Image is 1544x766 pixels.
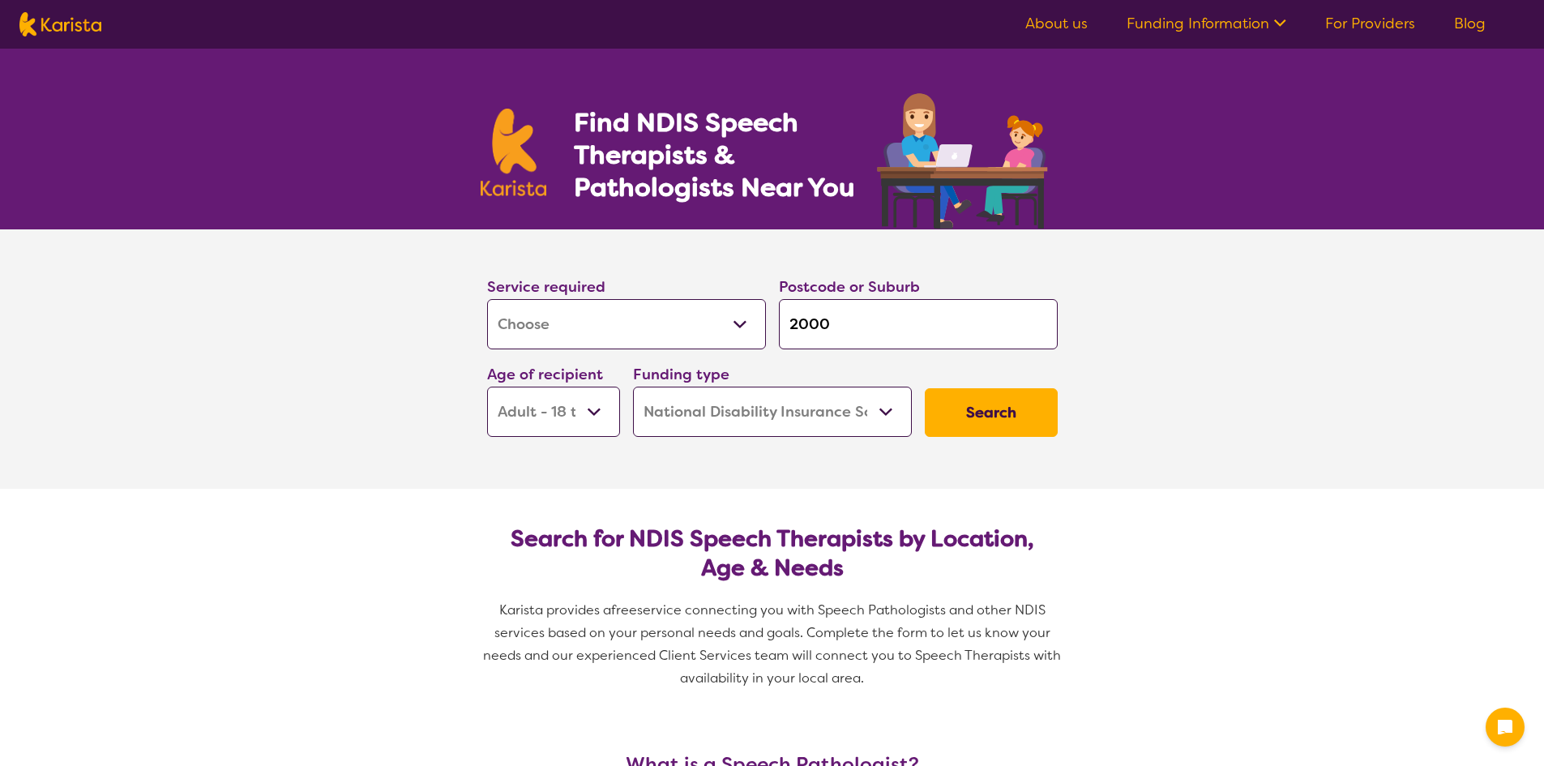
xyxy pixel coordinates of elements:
[1325,14,1415,33] a: For Providers
[483,601,1064,687] span: service connecting you with Speech Pathologists and other NDIS services based on your personal ne...
[574,106,874,203] h1: Find NDIS Speech Therapists & Pathologists Near You
[487,365,603,384] label: Age of recipient
[500,524,1045,583] h2: Search for NDIS Speech Therapists by Location, Age & Needs
[1454,14,1486,33] a: Blog
[779,277,920,297] label: Postcode or Suburb
[19,12,101,36] img: Karista logo
[925,388,1058,437] button: Search
[499,601,611,618] span: Karista provides a
[633,365,729,384] label: Funding type
[864,88,1064,229] img: speech-therapy
[1025,14,1088,33] a: About us
[779,299,1058,349] input: Type
[611,601,637,618] span: free
[481,109,547,196] img: Karista logo
[487,277,605,297] label: Service required
[1127,14,1286,33] a: Funding Information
